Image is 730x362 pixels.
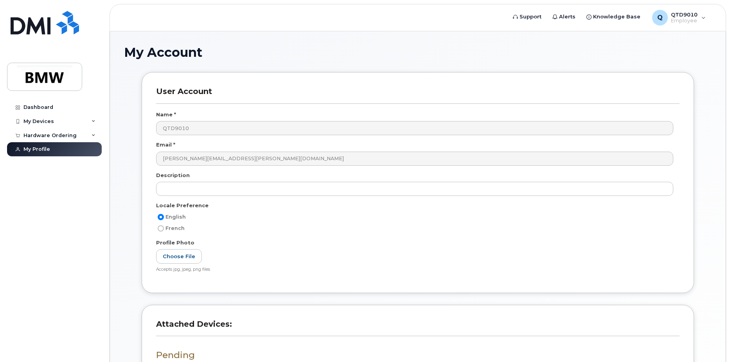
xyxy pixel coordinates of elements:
label: Email * [156,141,175,148]
span: English [165,214,186,220]
label: Description [156,172,190,179]
input: French [158,225,164,232]
div: Accepts jpg, jpeg, png files [156,267,673,273]
input: English [158,214,164,220]
h3: Pending [156,350,680,360]
span: French [165,225,185,231]
label: Locale Preference [156,202,209,209]
label: Profile Photo [156,239,194,246]
h3: User Account [156,87,680,103]
label: Choose File [156,249,202,264]
h3: Attached Devices: [156,319,680,336]
h1: My Account [124,45,712,59]
iframe: Messenger Launcher [696,328,724,356]
label: Name * [156,111,176,118]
